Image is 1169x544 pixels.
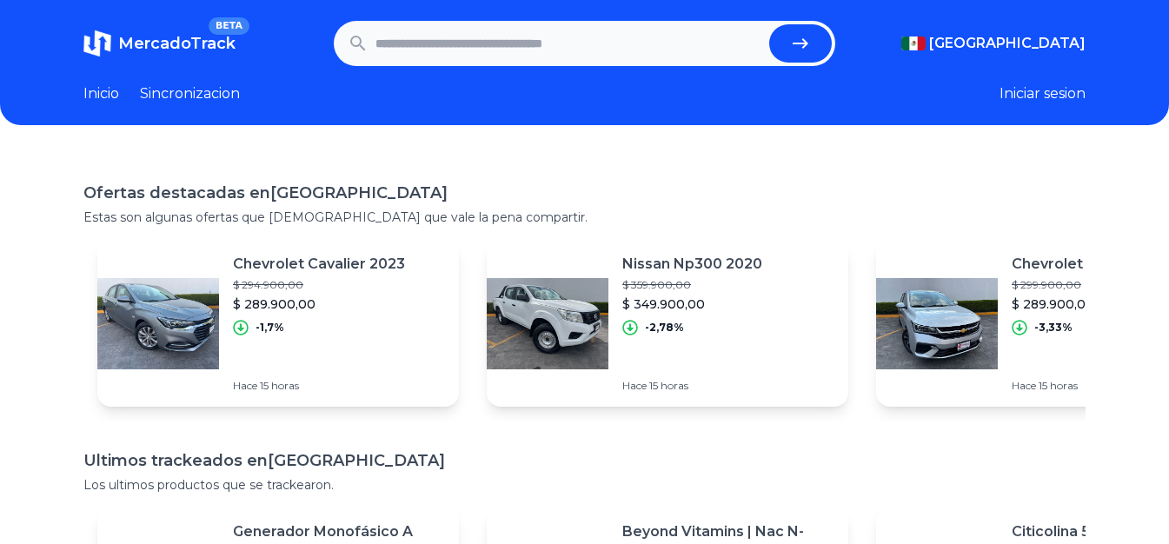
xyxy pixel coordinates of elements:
[118,34,236,53] span: MercadoTrack
[929,33,1086,54] span: [GEOGRAPHIC_DATA]
[487,262,608,384] img: Featured image
[233,254,405,275] p: Chevrolet Cavalier 2023
[622,295,762,313] p: $ 349.900,00
[83,476,1086,494] p: Los ultimos productos que se trackearon.
[233,379,405,393] p: Hace 15 horas
[209,17,249,35] span: BETA
[256,321,284,335] p: -1,7%
[83,30,111,57] img: MercadoTrack
[83,448,1086,473] h1: Ultimos trackeados en [GEOGRAPHIC_DATA]
[1012,278,1165,292] p: $ 299.900,00
[622,254,762,275] p: Nissan Np300 2020
[487,240,848,407] a: Featured imageNissan Np300 2020$ 359.900,00$ 349.900,00-2,78%Hace 15 horas
[97,262,219,384] img: Featured image
[83,209,1086,226] p: Estas son algunas ofertas que [DEMOGRAPHIC_DATA] que vale la pena compartir.
[901,36,926,50] img: Mexico
[1034,321,1073,335] p: -3,33%
[1012,295,1165,313] p: $ 289.900,00
[83,181,1086,205] h1: Ofertas destacadas en [GEOGRAPHIC_DATA]
[97,240,459,407] a: Featured imageChevrolet Cavalier 2023$ 294.900,00$ 289.900,00-1,7%Hace 15 horas
[83,83,119,104] a: Inicio
[1012,254,1165,275] p: Chevrolet Aveo 2024
[140,83,240,104] a: Sincronizacion
[876,262,998,384] img: Featured image
[233,295,405,313] p: $ 289.900,00
[622,379,762,393] p: Hace 15 horas
[645,321,684,335] p: -2,78%
[1000,83,1086,104] button: Iniciar sesion
[901,33,1086,54] button: [GEOGRAPHIC_DATA]
[233,278,405,292] p: $ 294.900,00
[1012,379,1165,393] p: Hace 15 horas
[622,278,762,292] p: $ 359.900,00
[83,30,236,57] a: MercadoTrackBETA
